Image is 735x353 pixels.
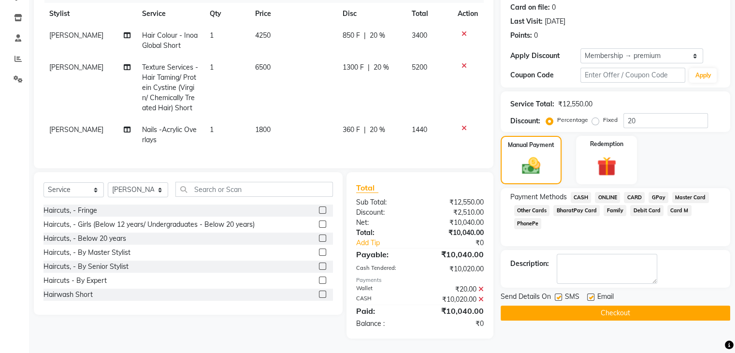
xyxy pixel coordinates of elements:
div: Last Visit: [510,16,543,27]
div: Hairwash Short [43,290,93,300]
th: Disc [337,3,406,25]
div: Payable: [349,249,420,260]
div: ₹0 [432,238,490,248]
div: ₹12,550.00 [558,99,592,109]
div: Description: [510,259,549,269]
img: _cash.svg [516,155,546,176]
div: CASH [349,294,420,305]
span: 850 F [343,30,360,41]
div: Points: [510,30,532,41]
span: | [368,62,370,73]
span: | [364,30,366,41]
div: Coupon Code [510,70,580,80]
div: Card on file: [510,2,550,13]
div: ₹10,040.00 [420,249,491,260]
span: Other Cards [514,205,550,216]
span: 5200 [412,63,427,72]
div: Cash Tendered: [349,264,420,274]
span: 20 % [374,62,389,73]
span: Family [604,205,626,216]
label: Percentage [557,116,588,124]
span: Master Card [672,192,709,203]
div: [DATE] [545,16,565,27]
button: Apply [689,68,717,83]
th: Stylist [43,3,136,25]
span: Nails -Acrylic Overlays [142,125,197,144]
div: Net: [349,218,420,228]
div: Service Total: [510,99,554,109]
span: PhonePe [514,218,542,229]
div: ₹10,040.00 [420,305,491,317]
span: 1 [210,125,214,134]
th: Price [249,3,337,25]
div: 0 [552,2,556,13]
div: Total: [349,228,420,238]
a: Add Tip [349,238,432,248]
span: 1300 F [343,62,364,73]
div: Discount: [510,116,540,126]
input: Search or Scan [175,182,333,197]
div: ₹10,020.00 [420,294,491,305]
span: Texture Services - Hair Taming/ Protein Cystine (Virgin/ Chemically Treated Hair) Short [142,63,198,112]
span: Payment Methods [510,192,567,202]
div: Haircuts, - Below 20 years [43,234,126,244]
span: CARD [624,192,645,203]
span: Email [597,292,614,304]
label: Redemption [590,140,623,148]
div: Haircuts - By Expert [43,276,107,286]
div: Haircuts, - By Senior Stylist [43,262,129,272]
label: Fixed [603,116,618,124]
span: ONLINE [595,192,620,203]
span: CASH [571,192,591,203]
th: Service [136,3,204,25]
input: Enter Offer / Coupon Code [580,68,686,83]
div: Paid: [349,305,420,317]
span: 1 [210,63,214,72]
div: Payments [356,276,484,284]
div: Balance : [349,319,420,329]
span: 20 % [370,30,385,41]
span: Debit Card [630,205,663,216]
span: 1440 [412,125,427,134]
span: | [364,125,366,135]
img: _gift.svg [591,154,622,178]
div: Haircuts, - Girls (Below 12 years/ Undergraduates - Below 20 years) [43,220,255,230]
th: Action [452,3,484,25]
div: 0 [534,30,538,41]
span: 20 % [370,125,385,135]
div: Discount: [349,207,420,218]
span: Total [356,183,378,193]
div: Haircuts, - Fringe [43,206,97,216]
span: GPay [649,192,668,203]
th: Qty [204,3,249,25]
label: Manual Payment [508,141,554,149]
span: SMS [565,292,579,304]
button: Checkout [501,306,730,321]
span: 1 [210,31,214,40]
div: ₹10,020.00 [420,264,491,274]
span: Send Details On [501,292,551,304]
span: 1800 [255,125,270,134]
span: [PERSON_NAME] [49,125,103,134]
th: Total [406,3,452,25]
span: 360 F [343,125,360,135]
span: Hair Colour - Inoa Global Short [142,31,198,50]
div: ₹10,040.00 [420,228,491,238]
div: Sub Total: [349,197,420,207]
span: Card M [667,205,692,216]
div: Apply Discount [510,51,580,61]
span: [PERSON_NAME] [49,31,103,40]
span: 4250 [255,31,270,40]
span: BharatPay Card [553,205,600,216]
div: ₹12,550.00 [420,197,491,207]
div: ₹2,510.00 [420,207,491,218]
span: 3400 [412,31,427,40]
div: ₹0 [420,319,491,329]
div: Wallet [349,284,420,294]
div: ₹10,040.00 [420,218,491,228]
span: [PERSON_NAME] [49,63,103,72]
div: ₹20.00 [420,284,491,294]
span: 6500 [255,63,270,72]
div: Haircuts, - By Master Stylist [43,248,130,258]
